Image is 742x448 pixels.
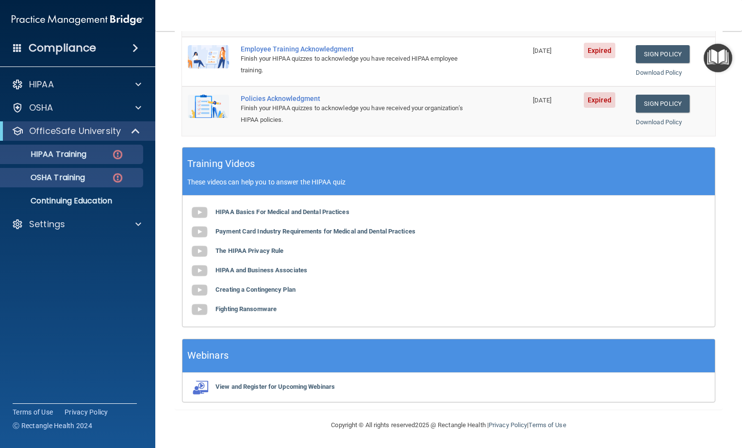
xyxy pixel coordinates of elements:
a: Privacy Policy [65,407,108,417]
img: gray_youtube_icon.38fcd6cc.png [190,242,209,261]
img: PMB logo [12,10,144,30]
a: Sign Policy [636,95,690,113]
span: Expired [584,92,615,108]
div: Copyright © All rights reserved 2025 @ Rectangle Health | | [272,410,626,441]
button: Open Resource Center [704,44,732,72]
p: OSHA [29,102,53,114]
div: Finish your HIPAA quizzes to acknowledge you have received HIPAA employee training. [241,53,478,76]
a: OSHA [12,102,141,114]
img: gray_youtube_icon.38fcd6cc.png [190,222,209,242]
b: Creating a Contingency Plan [215,286,296,293]
div: Finish your HIPAA quizzes to acknowledge you have received your organization’s HIPAA policies. [241,102,478,126]
img: gray_youtube_icon.38fcd6cc.png [190,300,209,319]
a: OfficeSafe University [12,125,141,137]
b: Fighting Ransomware [215,305,277,313]
a: Sign Policy [636,45,690,63]
div: Employee Training Acknowledgment [241,45,478,53]
img: gray_youtube_icon.38fcd6cc.png [190,261,209,281]
p: OfficeSafe University [29,125,121,137]
span: [DATE] [533,47,551,54]
img: danger-circle.6113f641.png [112,172,124,184]
a: HIPAA [12,79,141,90]
a: Privacy Policy [489,421,527,429]
h5: Webinars [187,347,229,364]
a: Settings [12,218,141,230]
p: Settings [29,218,65,230]
img: danger-circle.6113f641.png [112,149,124,161]
b: HIPAA Basics For Medical and Dental Practices [215,208,349,216]
span: [DATE] [533,97,551,104]
p: HIPAA [29,79,54,90]
p: OSHA Training [6,173,85,183]
img: gray_youtube_icon.38fcd6cc.png [190,203,209,222]
h4: Compliance [29,41,96,55]
p: These videos can help you to answer the HIPAA quiz [187,178,710,186]
img: webinarIcon.c7ebbf15.png [190,380,209,395]
div: Policies Acknowledgment [241,95,478,102]
p: Continuing Education [6,196,139,206]
b: HIPAA and Business Associates [215,266,307,274]
span: Expired [584,43,615,58]
a: Terms of Use [13,407,53,417]
p: HIPAA Training [6,149,86,159]
a: Download Policy [636,118,682,126]
a: Terms of Use [528,421,566,429]
h5: Training Videos [187,155,255,172]
b: View and Register for Upcoming Webinars [215,383,335,390]
img: gray_youtube_icon.38fcd6cc.png [190,281,209,300]
span: Ⓒ Rectangle Health 2024 [13,421,92,431]
b: The HIPAA Privacy Rule [215,247,283,254]
a: Download Policy [636,69,682,76]
b: Payment Card Industry Requirements for Medical and Dental Practices [215,228,415,235]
